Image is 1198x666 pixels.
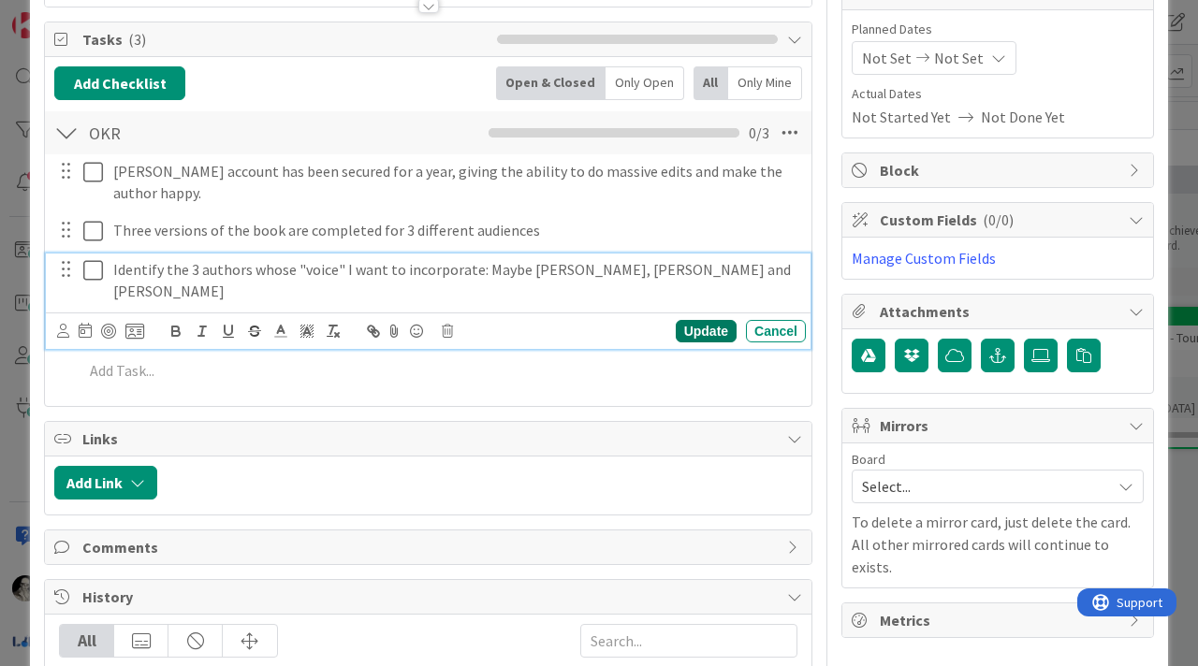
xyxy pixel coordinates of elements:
span: 0 / 3 [749,122,769,144]
div: All [60,625,114,657]
div: Open & Closed [496,66,606,100]
div: Only Open [606,66,684,100]
span: Not Done Yet [981,106,1065,128]
input: Search... [580,624,797,658]
span: ( 0/0 ) [983,210,1014,229]
span: Board [852,453,885,466]
span: Links [82,427,778,450]
span: Not Set [862,47,912,69]
span: History [82,586,778,608]
span: Support [39,3,85,25]
span: ( 3 ) [128,30,146,49]
span: Not Started Yet [852,106,951,128]
a: Manage Custom Fields [852,249,996,268]
input: Add Checklist... [82,116,394,150]
div: Update [676,320,737,342]
span: Not Set [934,47,984,69]
span: Select... [862,473,1102,499]
span: Mirrors [880,414,1119,437]
span: Tasks [82,28,488,51]
p: Three versions of the book are completed for 3 different audiences [113,220,798,241]
span: Custom Fields [880,209,1119,231]
div: All [694,66,728,100]
span: Metrics [880,609,1119,631]
p: Identify the 3 authors whose "voice" I want to incorporate: Maybe [PERSON_NAME], [PERSON_NAME] an... [113,259,798,301]
span: Planned Dates [852,20,1144,39]
p: [PERSON_NAME] account has been secured for a year, giving the ability to do massive edits and mak... [113,161,798,203]
div: Only Mine [728,66,802,100]
span: Attachments [880,300,1119,323]
div: Cancel [746,320,806,342]
p: To delete a mirror card, just delete the card. All other mirrored cards will continue to exists. [852,511,1144,578]
span: Comments [82,536,778,558]
button: Add Checklist [54,66,185,100]
span: Block [880,159,1119,181]
button: Add Link [54,466,157,499]
span: Actual Dates [852,84,1144,104]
